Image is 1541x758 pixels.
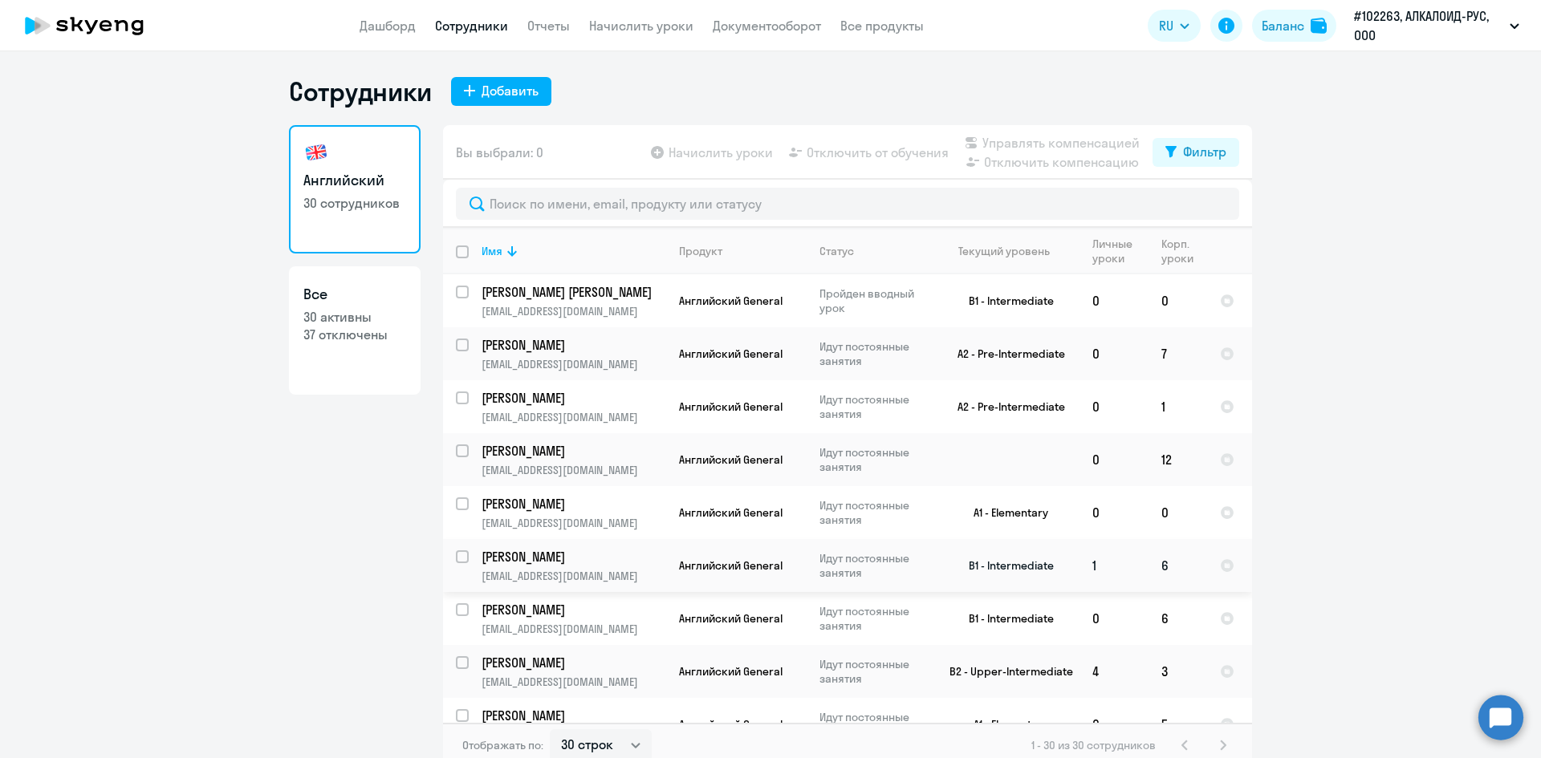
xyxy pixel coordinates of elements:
td: 0 [1080,274,1149,327]
div: Продукт [679,244,806,258]
a: Дашборд [360,18,416,34]
span: Английский General [679,558,783,573]
a: [PERSON_NAME] [482,495,665,513]
td: 0 [1080,433,1149,486]
td: 4 [1080,645,1149,698]
button: Фильтр [1153,138,1239,167]
a: Начислить уроки [589,18,693,34]
div: Корп. уроки [1161,237,1206,266]
div: Текущий уровень [943,244,1079,258]
div: Текущий уровень [958,244,1050,258]
div: Продукт [679,244,722,258]
td: 6 [1149,592,1207,645]
p: [EMAIL_ADDRESS][DOMAIN_NAME] [482,304,665,318]
p: [EMAIL_ADDRESS][DOMAIN_NAME] [482,675,665,689]
p: [EMAIL_ADDRESS][DOMAIN_NAME] [482,357,665,371]
span: Английский General [679,399,783,414]
a: Все30 активны37 отключены [289,266,421,395]
p: [EMAIL_ADDRESS][DOMAIN_NAME] [482,516,665,530]
td: 0 [1149,274,1207,327]
a: Все продукты [840,18,924,34]
p: [PERSON_NAME] [482,442,663,460]
span: 1 - 30 из 30 сотрудников [1031,738,1156,752]
a: [PERSON_NAME] [482,389,665,407]
p: 37 отключены [303,326,406,343]
td: B2 - Upper-Intermediate [930,645,1080,698]
div: Фильтр [1183,142,1226,161]
span: Английский General [679,717,783,732]
p: Идут постоянные занятия [819,498,929,527]
span: Вы выбрали: 0 [456,143,543,162]
a: [PERSON_NAME] [482,442,665,460]
td: 5 [1149,698,1207,751]
a: [PERSON_NAME] [482,548,665,565]
div: Корп. уроки [1161,237,1196,266]
p: [EMAIL_ADDRESS][DOMAIN_NAME] [482,569,665,583]
p: [PERSON_NAME] [482,654,663,671]
span: Английский General [679,664,783,679]
p: 30 сотрудников [303,194,406,212]
span: Отображать по: [462,738,543,752]
div: Личные уроки [1092,237,1148,266]
span: RU [1159,16,1173,35]
a: Английский30 сотрудников [289,125,421,253]
p: [EMAIL_ADDRESS][DOMAIN_NAME] [482,622,665,636]
span: Английский General [679,294,783,308]
p: 30 активны [303,308,406,326]
span: Английский General [679,611,783,626]
p: [PERSON_NAME] [482,389,663,407]
p: [EMAIL_ADDRESS][DOMAIN_NAME] [482,410,665,424]
span: Английский General [679,452,783,467]
button: Балансbalance [1252,10,1336,42]
h1: Сотрудники [289,75,432,107]
td: 1 [1080,539,1149,592]
h3: Все [303,284,406,305]
td: A1 - Elementary [930,486,1080,539]
p: [EMAIL_ADDRESS][DOMAIN_NAME] [482,463,665,477]
td: B1 - Intermediate [930,539,1080,592]
td: 12 [1149,433,1207,486]
td: 0 [1080,486,1149,539]
p: #102263, АЛКАЛОИД-РУС, ООО [1354,6,1503,45]
p: Идут постоянные занятия [819,392,929,421]
div: Статус [819,244,854,258]
div: Имя [482,244,502,258]
div: Добавить [482,81,539,100]
a: Сотрудники [435,18,508,34]
button: Добавить [451,77,551,106]
p: Пройден вводный урок [819,286,929,315]
a: [PERSON_NAME] [482,601,665,618]
div: Имя [482,244,665,258]
a: [PERSON_NAME] [PERSON_NAME] [482,283,665,301]
p: Идут постоянные занятия [819,445,929,474]
div: Баланс [1262,16,1304,35]
td: A2 - Pre-Intermediate [930,327,1080,380]
td: 0 [1149,486,1207,539]
a: [PERSON_NAME] [482,707,665,724]
p: Идут постоянные занятия [819,604,929,633]
p: [PERSON_NAME] [482,707,663,724]
img: balance [1311,18,1327,34]
p: Идут постоянные занятия [819,710,929,739]
td: 0 [1080,327,1149,380]
td: B1 - Intermediate [930,592,1080,645]
div: Личные уроки [1092,237,1137,266]
a: [PERSON_NAME] [482,336,665,354]
td: A2 - Pre-Intermediate [930,380,1080,433]
h3: Английский [303,170,406,191]
a: [PERSON_NAME] [482,654,665,671]
button: #102263, АЛКАЛОИД-РУС, ООО [1346,6,1527,45]
p: [PERSON_NAME] [482,548,663,565]
p: [PERSON_NAME] [482,495,663,513]
a: Отчеты [527,18,570,34]
span: Английский General [679,505,783,520]
td: 7 [1149,327,1207,380]
td: 0 [1080,592,1149,645]
td: 6 [1149,539,1207,592]
input: Поиск по имени, email, продукту или статусу [456,188,1239,220]
td: B1 - Intermediate [930,274,1080,327]
button: RU [1148,10,1201,42]
td: 3 [1149,645,1207,698]
td: 1 [1149,380,1207,433]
